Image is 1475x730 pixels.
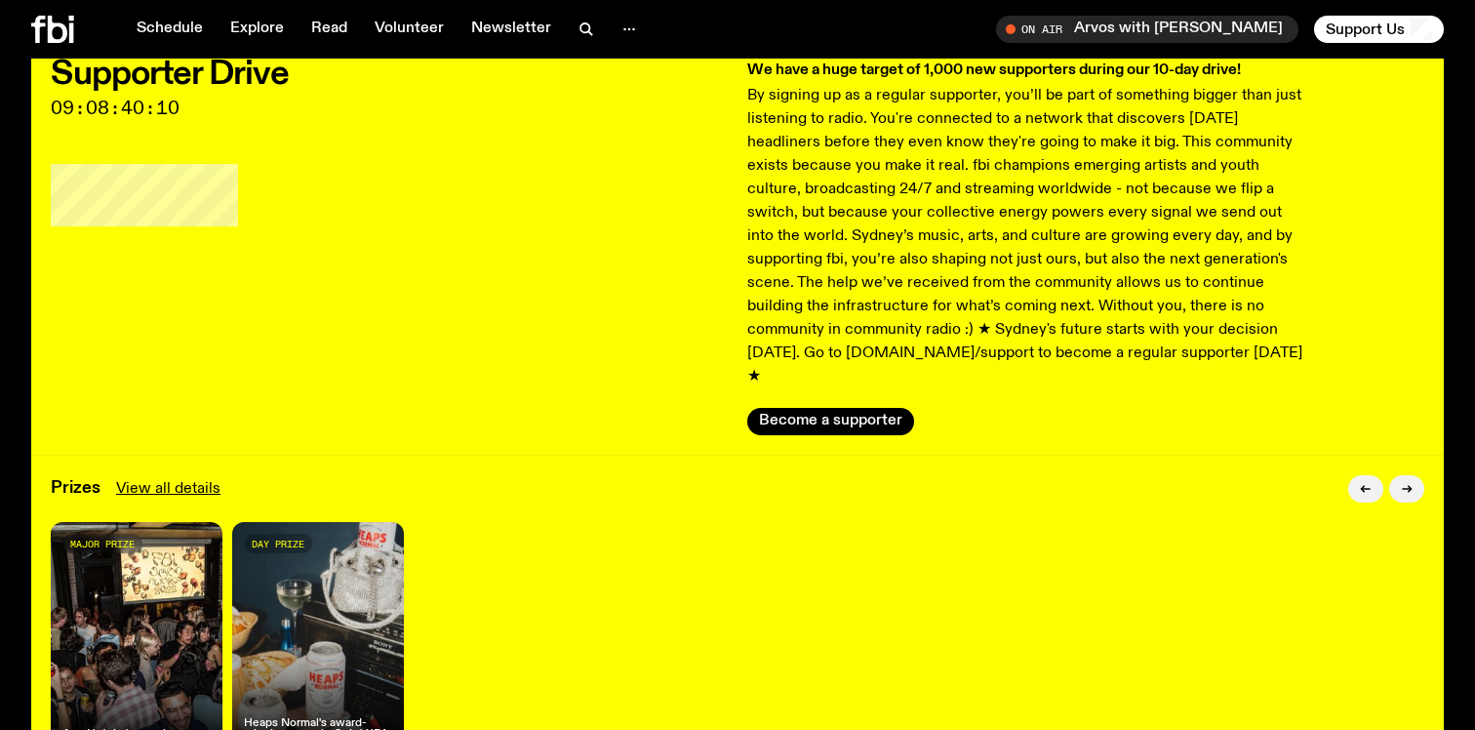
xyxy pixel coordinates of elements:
button: Support Us [1314,16,1444,43]
p: By signing up as a regular supporter, you’ll be part of something bigger than just listening to r... [747,84,1309,388]
a: Schedule [125,16,215,43]
a: Explore [219,16,296,43]
a: View all details [116,477,220,501]
a: Volunteer [363,16,456,43]
span: major prize [70,539,135,549]
h3: Prizes [51,480,100,497]
span: Support Us [1326,20,1405,38]
h3: We have a huge target of 1,000 new supporters during our 10-day drive! [747,59,1309,82]
button: Become a supporter [747,408,914,435]
span: day prize [252,539,304,549]
span: 09:08:40:10 [51,100,728,117]
h2: Supporter Drive [51,59,728,90]
a: Read [299,16,359,43]
button: On AirArvos with [PERSON_NAME] [996,16,1298,43]
a: Newsletter [459,16,563,43]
